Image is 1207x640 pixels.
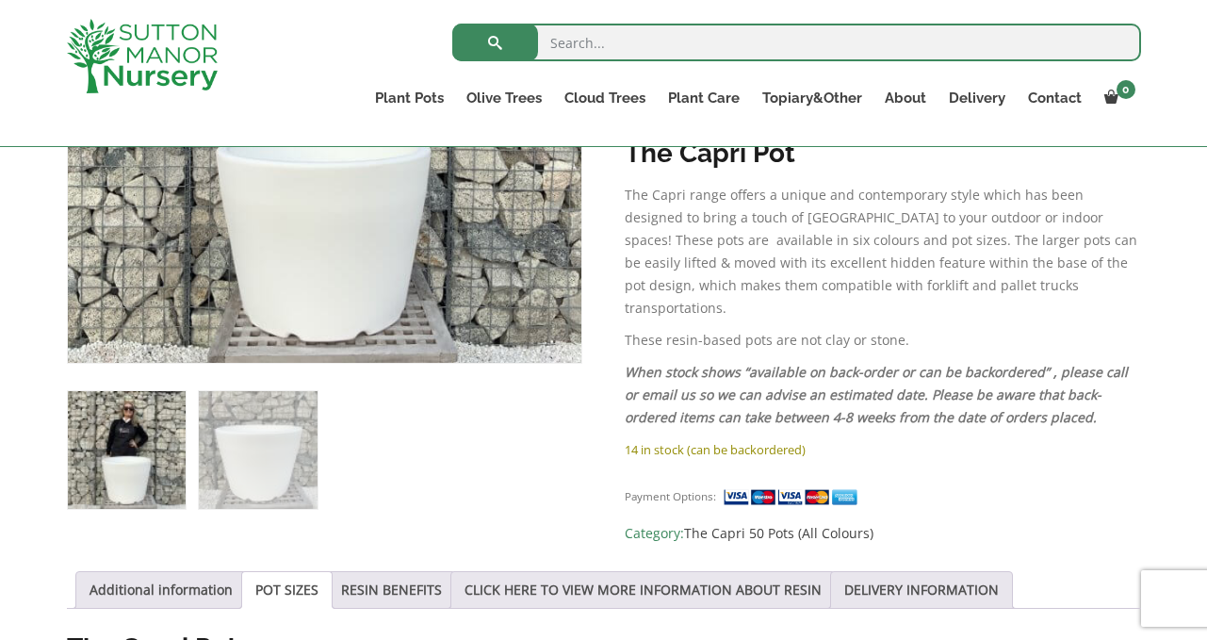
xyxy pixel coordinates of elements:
[341,572,442,608] a: RESIN BENEFITS
[625,138,795,169] strong: The Capri Pot
[873,85,938,111] a: About
[625,329,1140,352] p: These resin-based pots are not clay or stone.
[684,524,873,542] a: The Capri 50 Pots (All Colours)
[657,85,751,111] a: Plant Care
[1093,85,1141,111] a: 0
[1017,85,1093,111] a: Contact
[364,85,455,111] a: Plant Pots
[625,489,716,503] small: Payment Options:
[844,572,999,608] a: DELIVERY INFORMATION
[452,24,1141,61] input: Search...
[625,363,1128,426] em: When stock shows “available on back-order or can be backordered” , please call or email us so we ...
[723,487,864,507] img: payment supported
[553,85,657,111] a: Cloud Trees
[199,391,317,509] img: The Capri Pot 50 Colour Snow White - Image 2
[625,184,1140,320] p: The Capri range offers a unique and contemporary style which has been designed to bring a touch o...
[751,85,873,111] a: Topiary&Other
[68,391,186,509] img: The Capri Pot 50 Colour Snow White
[625,438,1140,461] p: 14 in stock (can be backordered)
[625,522,1140,545] span: Category:
[67,19,218,93] img: logo
[90,572,233,608] a: Additional information
[938,85,1017,111] a: Delivery
[455,85,553,111] a: Olive Trees
[255,572,318,608] a: POT SIZES
[1117,80,1135,99] span: 0
[465,572,822,608] a: CLICK HERE TO VIEW MORE INFORMATION ABOUT RESIN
